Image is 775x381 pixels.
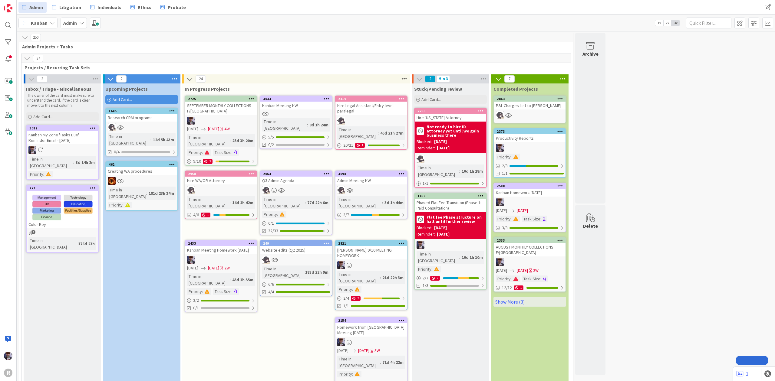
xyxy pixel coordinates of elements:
[185,102,257,115] div: SEPTEMBER MONTHLY COLLECTIONS F/[GEOGRAPHIC_DATA]
[460,254,484,261] div: 10d 1h 10m
[232,149,232,156] span: :
[157,2,190,13] a: Probate
[22,44,566,50] span: Admin Projects + Tasks
[496,198,504,206] img: ML
[494,198,566,206] div: ML
[414,86,462,92] span: Stuck/Pending review
[262,186,270,194] img: KN
[459,254,460,261] span: :
[187,134,230,147] div: Time in [GEOGRAPHIC_DATA]
[494,162,566,170] div: 2/3
[337,271,380,284] div: Time in [GEOGRAPHIC_DATA]
[307,122,308,128] span: :
[415,199,486,212] div: Phased Flat Fee Transition (Phase 1: Paid Consultation)
[260,256,332,264] div: KN
[438,77,448,80] div: Min 3
[338,241,407,246] div: 2821
[29,4,43,11] span: Admin
[382,199,383,206] span: :
[517,267,528,274] span: [DATE]
[502,285,512,291] span: 12 / 12
[260,220,332,227] div: 0/1
[494,129,566,134] div: 2373
[494,183,566,197] div: 2588Kanban Homework [DATE]
[496,154,511,160] div: Priority
[335,186,407,194] div: KN
[43,171,44,177] span: :
[494,111,566,119] div: KN
[4,4,12,12] img: Visit kanbanzone.com
[185,96,257,115] div: 2725SEPTEMBER MONTHLY COLLECTIONS F/[GEOGRAPHIC_DATA]
[540,275,541,282] span: :
[494,238,566,243] div: 2333
[4,352,12,360] img: ML
[208,265,219,271] span: [DATE]
[231,137,255,144] div: 25d 3h 20m
[423,282,428,289] span: 1/3
[338,318,407,323] div: 2154
[494,129,566,142] div: 2373Productivity Reports
[380,359,381,366] span: :
[583,222,598,230] div: Delete
[230,137,231,144] span: :
[496,207,507,214] span: [DATE]
[262,196,305,209] div: Time in [GEOGRAPHIC_DATA]
[494,243,566,256] div: AUGUST MONTHLY COLLECTIONS F/[GEOGRAPHIC_DATA]
[187,149,202,156] div: Priority
[425,75,435,83] span: 2
[358,347,369,354] span: [DATE]
[187,288,202,295] div: Priority
[522,216,540,222] div: Task Size
[262,265,303,279] div: Time in [GEOGRAPHIC_DATA]
[335,102,407,115] div: Hire Legal Assistant/Entry level paralegal
[260,281,332,288] div: 6/6
[27,185,98,191] div: 727
[343,212,349,218] span: 3 / 7
[28,156,73,169] div: Time in [GEOGRAPHIC_DATA]
[106,108,177,114] div: 1645
[415,155,486,163] div: KN
[379,130,405,136] div: 45d 21h 27m
[497,184,566,188] div: 2588
[27,185,98,228] div: 727Color Key
[337,196,382,209] div: Time in [GEOGRAPHIC_DATA]
[116,75,127,83] span: 2
[28,237,76,250] div: Time in [GEOGRAPHIC_DATA]
[502,163,508,169] span: 2 / 3
[381,359,405,366] div: 71d 4h 22m
[374,347,380,354] div: 3W
[87,2,125,13] a: Individuals
[417,138,432,145] div: Blocked:
[185,297,257,304] div: 2/2
[417,109,486,113] div: 2205
[262,118,307,132] div: Time in [GEOGRAPHIC_DATA]
[27,220,98,228] div: Color Key
[230,199,231,206] span: :
[28,146,36,154] img: ML
[18,2,47,13] a: Admin
[431,266,432,272] span: :
[335,96,407,115] div: 2419Hire Legal Assistant/Entry level paralegal
[213,149,232,156] div: Task Size
[277,211,278,218] span: :
[185,246,257,254] div: Kanban Meeting Homework [DATE]
[417,145,435,151] div: Reminder:
[108,133,150,146] div: Time in [GEOGRAPHIC_DATA]
[268,228,278,234] span: 32/33
[337,126,378,140] div: Time in [GEOGRAPHIC_DATA]
[337,338,345,346] img: ML
[496,258,504,266] img: ML
[343,142,353,148] span: 20 / 21
[187,186,195,194] img: KN
[27,125,98,131] div: 3082
[185,96,257,102] div: 2725
[337,347,348,354] span: [DATE]
[308,122,330,128] div: 8d 1h 24m
[335,96,407,102] div: 2419
[335,177,407,184] div: Admin Meeting HW
[193,305,199,311] span: 0/1
[417,266,431,272] div: Priority
[415,108,486,114] div: 2205
[496,144,504,152] img: ML
[108,202,123,208] div: Priority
